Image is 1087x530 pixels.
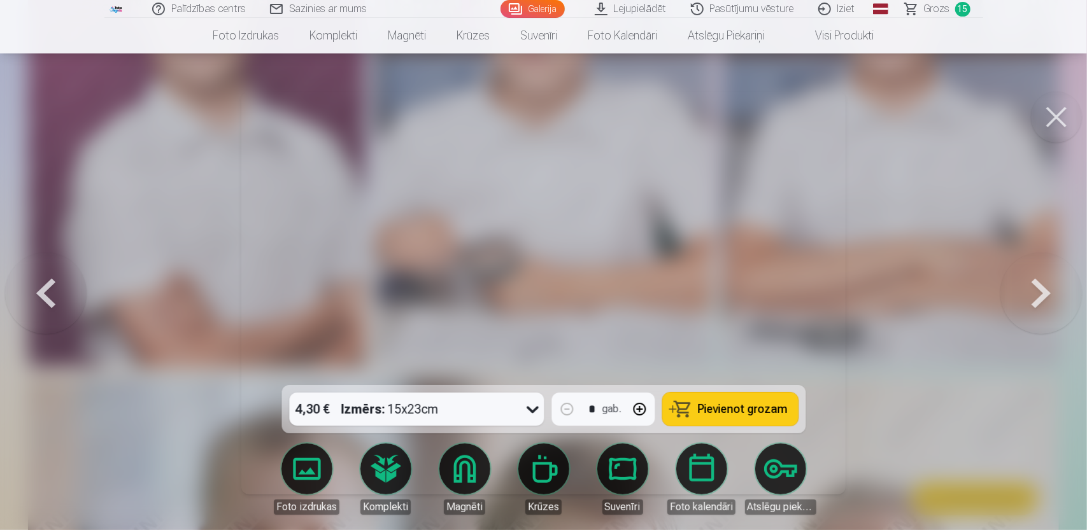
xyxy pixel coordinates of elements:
[673,18,780,53] a: Atslēgu piekariņi
[602,401,622,417] div: gab.
[341,393,439,426] div: 15x23cm
[373,18,442,53] a: Magnēti
[780,18,890,53] a: Visi produkti
[698,403,788,415] span: Pievienot grozam
[341,400,385,418] strong: Izmērs :
[924,1,950,17] span: Grozs
[525,499,562,515] div: Krūzes
[602,499,643,515] div: Suvenīri
[442,18,506,53] a: Krūzes
[274,499,339,515] div: Foto izdrukas
[666,443,737,515] a: Foto kalendāri
[508,443,579,515] a: Krūzes
[955,2,970,17] span: 15
[350,443,422,515] a: Komplekti
[587,443,658,515] a: Suvenīri
[662,393,798,426] button: Pievienot grozam
[198,18,295,53] a: Foto izdrukas
[271,443,343,515] a: Foto izdrukas
[289,393,336,426] div: 4,30 €
[429,443,501,515] a: Magnēti
[573,18,673,53] a: Foto kalendāri
[444,499,485,515] div: Magnēti
[506,18,573,53] a: Suvenīri
[295,18,373,53] a: Komplekti
[360,499,411,515] div: Komplekti
[745,443,816,515] a: Atslēgu piekariņi
[667,499,735,515] div: Foto kalendāri
[110,5,124,13] img: /fa1
[745,499,816,515] div: Atslēgu piekariņi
